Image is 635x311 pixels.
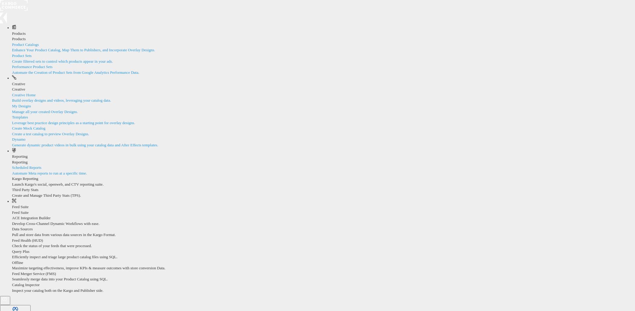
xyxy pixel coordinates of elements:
div: Performance Product Sets [12,64,635,70]
div: Leverage best practice design principles as a starting point for overlay designs. [12,120,635,126]
div: Automate Meta reports to run at a specific time. [12,171,635,176]
div: Check the status of your feeds that were processed. [12,243,635,249]
div: Scheduled Reports [12,165,635,171]
div: Automate the Creation of Product Sets from Google Analytics Performance Data. [12,70,635,76]
div: Efficiently inspect and triage large product catalog files using SQL. [12,254,635,260]
div: Launch Kargo's social, openweb, and CTV reporting suite. [12,182,635,187]
div: Generate dynamic product videos in bulk using your catalog data and After Effects templates. [12,142,635,148]
div: Creative [12,87,635,92]
a: My DesignsManage all your created Overlay Designs. [12,103,635,115]
span: Creative [12,82,25,86]
div: Query Plus [12,249,635,255]
a: Create Mock CatalogCreate a test catalog to preview Overlay Designs. [12,126,635,137]
div: Create filtered sets to control which products appear in your ads. [12,59,635,64]
div: ACE Integration Builder [12,215,635,221]
a: Scheduled ReportsAutomate Meta reports to run at a specific time. [12,165,635,176]
div: Product Catalogs [12,42,635,48]
a: Product CatalogsEnhance Your Product Catalog, Map Them to Publishers, and Incorporate Overlay Des... [12,42,635,53]
span: Products [12,31,26,36]
div: Reporting [12,160,635,165]
div: Maximize targeting effectiveness, improve KPIs & measure outcomes with store conversion Data. [12,265,635,271]
div: Templates [12,115,635,120]
div: Third Party Stats [12,187,635,193]
div: Enhance Your Product Catalog, Map Them to Publishers, and Incorporate Overlay Designs. [12,47,635,53]
div: Dynamo [12,137,635,142]
div: Create and Manage Third Party Stats (TPS). [12,193,635,199]
div: Products [12,36,635,42]
div: Create Mock Catalog [12,126,635,131]
a: TemplatesLeverage best practice design principles as a starting point for overlay designs. [12,115,635,126]
div: My Designs [12,103,635,109]
span: Reporting [12,154,28,159]
a: Performance Product SetsAutomate the Creation of Product Sets from Google Analytics Performance D... [12,64,635,75]
div: Product Sets [12,53,635,59]
div: Feed Merger Service (FMS) [12,271,635,277]
div: Feed Suite [12,210,635,216]
div: Kargo Reporting [12,176,635,182]
div: Catalog Inspector [12,282,635,288]
div: Manage all your created Overlay Designs. [12,109,635,115]
div: Offline [12,260,635,266]
div: Create a test catalog to preview Overlay Designs. [12,131,635,137]
div: Seamlessly merge data into your Product Catalog using SQL. [12,277,635,282]
span: Feed Suite [12,205,29,209]
div: Creative Home [12,92,635,98]
div: Pull and store data from various data sources in the Kargo Format. [12,232,635,238]
a: Product SetsCreate filtered sets to control which products appear in your ads. [12,53,635,64]
div: Build overlay designs and videos, leveraging your catalog data. [12,98,635,103]
div: Develop Cross-Channel Dynamic Workflows with ease. [12,221,635,227]
div: Feed Health (HUD) [12,238,635,244]
div: Inspect your catalog both on the Kargo and Publisher side. [12,288,635,294]
div: Data Sources [12,226,635,232]
a: Creative HomeBuild overlay designs and videos, leveraging your catalog data. [12,92,635,103]
a: DynamoGenerate dynamic product videos in bulk using your catalog data and After Effects templates. [12,137,635,148]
